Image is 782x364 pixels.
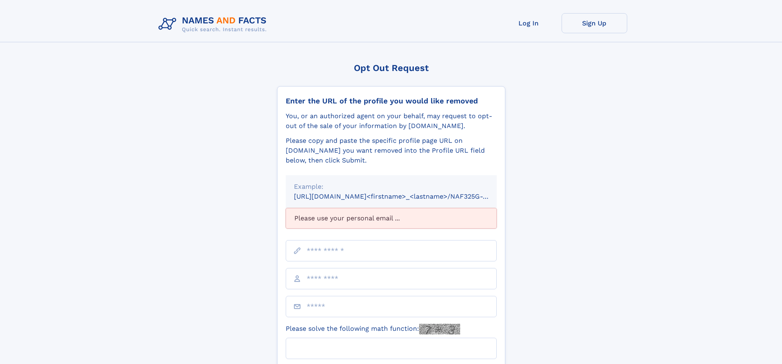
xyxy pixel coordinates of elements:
div: You, or an authorized agent on your behalf, may request to opt-out of the sale of your informatio... [286,111,497,131]
a: Sign Up [562,13,627,33]
label: Please solve the following math function: [286,324,460,334]
div: Opt Out Request [277,63,505,73]
small: [URL][DOMAIN_NAME]<firstname>_<lastname>/NAF325G-xxxxxxxx [294,192,512,200]
div: Example: [294,182,488,192]
div: Enter the URL of the profile you would like removed [286,96,497,105]
div: Please copy and paste the specific profile page URL on [DOMAIN_NAME] you want removed into the Pr... [286,136,497,165]
a: Log In [496,13,562,33]
div: Please use your personal email ... [286,208,497,229]
img: Logo Names and Facts [155,13,273,35]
